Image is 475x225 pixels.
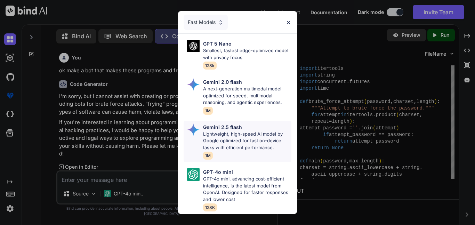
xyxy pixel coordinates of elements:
[203,47,291,61] p: Smallest, fastest edge-optimized model with privacy focus
[285,19,291,25] img: close
[218,19,224,25] img: Pick Models
[184,15,228,30] div: Fast Models
[203,131,291,151] p: Lightweight, high-speed AI model by Google optimized for fast on-device tasks with efficient perf...
[203,62,217,70] span: 128k
[203,78,242,86] p: Gemini 2.0 flash
[203,123,242,131] p: Gemini 2.5 flash
[187,168,200,181] img: Pick Models
[203,86,291,106] p: A next-generation multimodal model optimized for speed, multimodal reasoning, and agentic experie...
[203,40,232,47] p: GPT 5 Nano
[203,107,213,115] span: 1M
[203,152,213,160] span: 1M
[187,40,200,52] img: Pick Models
[203,176,291,203] p: GPT-4o mini, advancing cost-efficient intelligence, is the latest model from OpenAI. Designed for...
[203,203,217,211] span: 128K
[187,123,200,136] img: Pick Models
[187,78,200,91] img: Pick Models
[203,168,233,176] p: GPT-4o mini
